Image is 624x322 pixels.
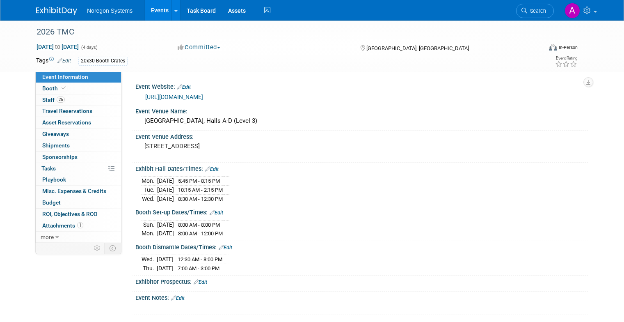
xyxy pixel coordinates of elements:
[36,152,121,163] a: Sponsorships
[90,243,105,253] td: Personalize Event Tab Strip
[171,295,185,301] a: Edit
[142,220,157,229] td: Sun.
[78,57,128,65] div: 20x30 Booth Crates
[135,131,588,141] div: Event Venue Address:
[157,229,174,238] td: [DATE]
[36,94,121,106] a: Staff26
[142,255,157,264] td: Wed.
[36,163,121,174] a: Tasks
[42,142,70,149] span: Shipments
[36,56,71,66] td: Tags
[42,154,78,160] span: Sponsorships
[42,176,66,183] span: Playbook
[205,166,219,172] a: Edit
[36,71,121,83] a: Event Information
[144,143,315,150] pre: [STREET_ADDRESS]
[178,178,220,184] span: 5:45 PM - 8:15 PM
[157,264,174,272] td: [DATE]
[41,165,56,172] span: Tasks
[36,140,121,151] a: Shipments
[42,85,67,92] span: Booth
[555,56,577,60] div: Event Rating
[36,174,121,185] a: Playbook
[77,222,83,228] span: 1
[516,4,554,18] a: Search
[57,97,65,103] span: 26
[42,119,91,126] span: Asset Reservations
[219,245,232,251] a: Edit
[142,264,157,272] td: Thu.
[175,43,224,52] button: Committed
[36,43,79,51] span: [DATE] [DATE]
[178,196,223,202] span: 8:30 AM - 12:30 PM
[135,80,588,91] div: Event Website:
[42,188,106,194] span: Misc. Expenses & Credits
[157,177,174,186] td: [DATE]
[87,7,133,14] span: Noregon Systems
[142,229,157,238] td: Mon.
[42,97,65,103] span: Staff
[135,292,588,302] div: Event Notes:
[57,58,71,64] a: Edit
[178,265,219,271] span: 7:00 AM - 3:00 PM
[142,177,157,186] td: Mon.
[145,94,203,100] a: [URL][DOMAIN_NAME]
[34,25,532,39] div: 2026 TMC
[42,199,61,206] span: Budget
[210,210,223,216] a: Edit
[36,129,121,140] a: Giveaways
[194,279,207,285] a: Edit
[105,243,121,253] td: Toggle Event Tabs
[36,209,121,220] a: ROI, Objectives & ROO
[178,230,223,237] span: 8:00 AM - 12:00 PM
[41,234,54,240] span: more
[142,186,157,195] td: Tue.
[498,43,578,55] div: Event Format
[36,186,121,197] a: Misc. Expenses & Credits
[157,194,174,203] td: [DATE]
[366,45,469,51] span: [GEOGRAPHIC_DATA], [GEOGRAPHIC_DATA]
[36,83,121,94] a: Booth
[42,108,92,114] span: Travel Reservations
[178,222,220,228] span: 8:00 AM - 8:00 PM
[135,206,588,217] div: Booth Set-up Dates/Times:
[178,187,223,193] span: 10:15 AM - 2:15 PM
[42,211,97,217] span: ROI, Objectives & ROO
[36,220,121,231] a: Attachments1
[36,106,121,117] a: Travel Reservations
[178,256,222,262] span: 12:30 AM - 8:00 PM
[42,222,83,229] span: Attachments
[36,117,121,128] a: Asset Reservations
[62,86,66,90] i: Booth reservation complete
[54,44,62,50] span: to
[142,115,582,127] div: [GEOGRAPHIC_DATA], Halls A-D (Level 3)
[36,7,77,15] img: ExhibitDay
[80,45,98,50] span: (4 days)
[527,8,546,14] span: Search
[135,241,588,252] div: Booth Dismantle Dates/Times:
[135,276,588,286] div: Exhibitor Prospectus:
[549,44,557,51] img: Format-Inperson.png
[42,74,88,80] span: Event Information
[42,131,69,137] span: Giveaways
[177,84,191,90] a: Edit
[558,44,578,51] div: In-Person
[36,232,121,243] a: more
[36,197,121,208] a: Budget
[135,105,588,115] div: Event Venue Name:
[135,163,588,173] div: Exhibit Hall Dates/Times:
[157,220,174,229] td: [DATE]
[142,194,157,203] td: Wed.
[565,3,580,18] img: Ali Connell
[157,255,174,264] td: [DATE]
[157,186,174,195] td: [DATE]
